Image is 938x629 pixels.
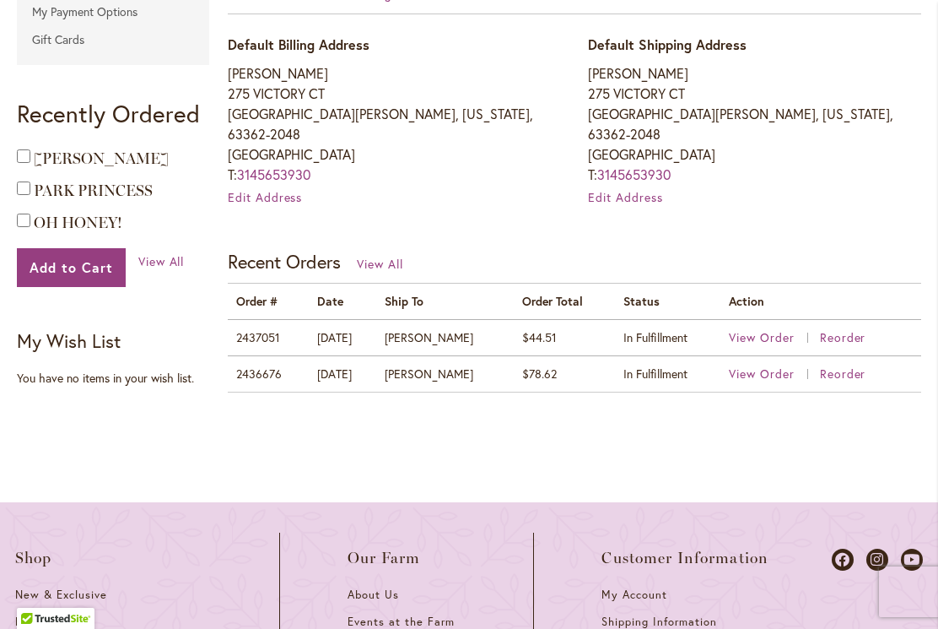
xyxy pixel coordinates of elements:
[729,366,795,382] span: View Order
[228,189,303,205] a: Edit Address
[228,355,310,392] td: 2436676
[17,370,218,387] div: You have no items in your wish list.
[832,549,854,571] a: Dahlias on Facebook
[514,284,615,319] th: Order Total
[34,149,169,168] a: [PERSON_NAME]
[601,588,667,602] span: My Account
[901,549,923,571] a: Dahlias on Youtube
[138,253,185,269] span: View All
[357,256,403,272] a: View All
[228,249,341,274] strong: Recent Orders
[17,328,121,353] strong: My Wish List
[17,248,126,287] button: Add to Cart
[228,35,369,53] span: Default Billing Address
[17,98,200,129] strong: Recently Ordered
[615,355,720,392] td: In Fulfillment
[376,355,514,392] td: [PERSON_NAME]
[376,284,514,319] th: Ship To
[588,35,747,53] span: Default Shipping Address
[348,588,399,602] span: About Us
[615,284,720,319] th: Status
[228,284,310,319] th: Order #
[309,284,376,319] th: Date
[13,569,60,616] iframe: Launch Accessibility Center
[17,27,209,52] a: Gift Cards
[30,258,113,276] span: Add to Cart
[588,63,921,185] address: [PERSON_NAME] 275 VICTORY CT [GEOGRAPHIC_DATA][PERSON_NAME], [US_STATE], 63362-2048 [GEOGRAPHIC_D...
[729,366,817,382] a: View Order
[34,182,153,200] a: PARK PRINCESS
[15,615,91,629] span: Dahlia Tubers
[588,189,663,205] a: Edit Address
[720,284,921,319] th: Action
[522,329,557,345] span: $44.51
[866,549,888,571] a: Dahlias on Instagram
[309,319,376,355] td: [DATE]
[376,319,514,355] td: [PERSON_NAME]
[729,329,817,345] a: View Order
[237,165,310,183] a: 3145653930
[522,366,557,382] span: $78.62
[729,329,795,345] span: View Order
[309,355,376,392] td: [DATE]
[348,615,454,629] span: Events at the Farm
[138,253,185,270] a: View All
[228,63,561,185] address: [PERSON_NAME] 275 VICTORY CT [GEOGRAPHIC_DATA][PERSON_NAME], [US_STATE], 63362-2048 [GEOGRAPHIC_D...
[615,319,720,355] td: In Fulfillment
[15,550,52,567] span: Shop
[597,165,671,183] a: 3145653930
[15,588,107,602] span: New & Exclusive
[348,550,420,567] span: Our Farm
[601,550,768,567] span: Customer Information
[228,319,310,355] td: 2437051
[820,366,866,382] a: Reorder
[601,615,716,629] span: Shipping Information
[34,214,122,232] a: OH HONEY!
[820,329,866,345] a: Reorder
